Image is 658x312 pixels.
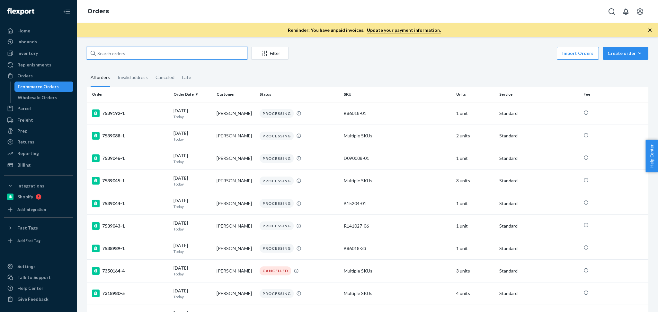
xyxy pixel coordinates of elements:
[92,109,168,117] div: 7539192-1
[17,105,31,112] div: Parcel
[173,294,211,299] p: Today
[499,110,578,117] p: Standard
[260,266,291,275] div: CANCELLED
[581,87,648,102] th: Fee
[173,226,211,232] p: Today
[4,236,73,246] a: Add Fast Tag
[17,225,38,231] div: Fast Tags
[17,50,38,56] div: Inventory
[251,47,289,60] button: Filter
[341,282,454,305] td: Multiple SKUs
[17,285,43,291] div: Help Center
[454,237,497,260] td: 1 unit
[341,125,454,147] td: Multiple SKUs
[173,152,211,164] div: [DATE]
[17,207,46,212] div: Add Integration
[260,221,294,230] div: PROCESSING
[17,117,33,123] div: Freight
[260,154,294,163] div: PROCESSING
[4,60,73,70] a: Replenishments
[454,102,497,125] td: 1 unit
[173,242,211,254] div: [DATE]
[173,175,211,187] div: [DATE]
[4,103,73,114] a: Parcel
[608,50,644,56] div: Create order
[14,82,74,92] a: Ecommerce Orders
[17,128,27,134] div: Prep
[454,87,497,102] th: Units
[4,160,73,170] a: Billing
[92,177,168,185] div: 7539045-1
[17,139,34,145] div: Returns
[454,215,497,237] td: 1 unit
[4,37,73,47] a: Inbounds
[18,83,59,90] div: Ecommerce Orders
[4,181,73,191] button: Integrations
[17,296,49,302] div: Give Feedback
[214,169,257,192] td: [PERSON_NAME]
[173,220,211,232] div: [DATE]
[214,102,257,125] td: [PERSON_NAME]
[7,8,34,15] img: Flexport logo
[173,265,211,277] div: [DATE]
[214,237,257,260] td: [PERSON_NAME]
[499,245,578,252] p: Standard
[557,47,599,60] button: Import Orders
[260,177,294,185] div: PROCESSING
[173,181,211,187] p: Today
[173,130,211,142] div: [DATE]
[173,249,211,254] p: Today
[17,39,37,45] div: Inbounds
[92,132,168,140] div: 7539088-1
[367,27,441,33] a: Update your payment information.
[14,92,74,103] a: Wholesale Orders
[344,110,451,117] div: B86018-01
[499,290,578,297] p: Standard
[4,192,73,202] a: Shopify
[214,147,257,169] td: [PERSON_NAME]
[217,91,254,97] div: Customer
[87,8,109,15] a: Orders
[260,132,294,140] div: PROCESSING
[60,5,73,18] button: Close Navigation
[173,204,211,209] p: Today
[645,140,658,172] button: Help Center
[257,87,341,102] th: Status
[4,283,73,293] a: Help Center
[173,159,211,164] p: Today
[454,282,497,305] td: 4 units
[17,62,51,68] div: Replenishments
[4,115,73,125] a: Freight
[18,94,57,101] div: Wholesale Orders
[118,69,148,86] div: Invalid address
[4,223,73,233] button: Fast Tags
[4,71,73,81] a: Orders
[173,288,211,299] div: [DATE]
[454,125,497,147] td: 2 units
[4,204,73,215] a: Add Integration
[4,148,73,159] a: Reporting
[92,222,168,230] div: 7539043-1
[171,87,214,102] th: Order Date
[87,47,247,60] input: Search orders
[341,260,454,282] td: Multiple SKUs
[17,73,33,79] div: Orders
[499,133,578,139] p: Standard
[214,215,257,237] td: [PERSON_NAME]
[344,223,451,229] div: R141027-06
[92,267,168,275] div: 7350164-4
[214,282,257,305] td: [PERSON_NAME]
[92,245,168,252] div: 7538989-1
[91,69,110,87] div: All orders
[17,194,33,200] div: Shopify
[4,272,73,282] button: Talk to Support
[454,169,497,192] td: 3 units
[344,200,451,207] div: B15204-01
[344,155,451,161] div: D090008-01
[173,114,211,119] p: Today
[4,26,73,36] a: Home
[87,87,171,102] th: Order
[92,200,168,207] div: 7539044-1
[634,5,646,18] button: Open account menu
